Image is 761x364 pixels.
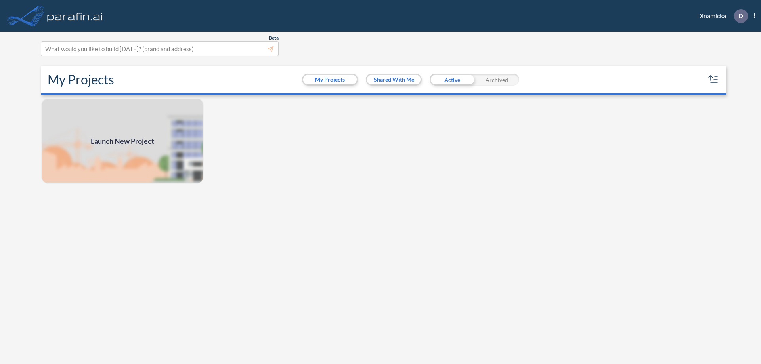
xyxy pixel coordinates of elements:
[48,72,114,87] h2: My Projects
[303,75,357,84] button: My Projects
[41,98,204,184] a: Launch New Project
[269,35,279,41] span: Beta
[685,9,755,23] div: Dinamicka
[707,73,720,86] button: sort
[46,8,104,24] img: logo
[738,12,743,19] p: D
[41,98,204,184] img: add
[430,74,474,86] div: Active
[91,136,154,147] span: Launch New Project
[474,74,519,86] div: Archived
[367,75,421,84] button: Shared With Me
